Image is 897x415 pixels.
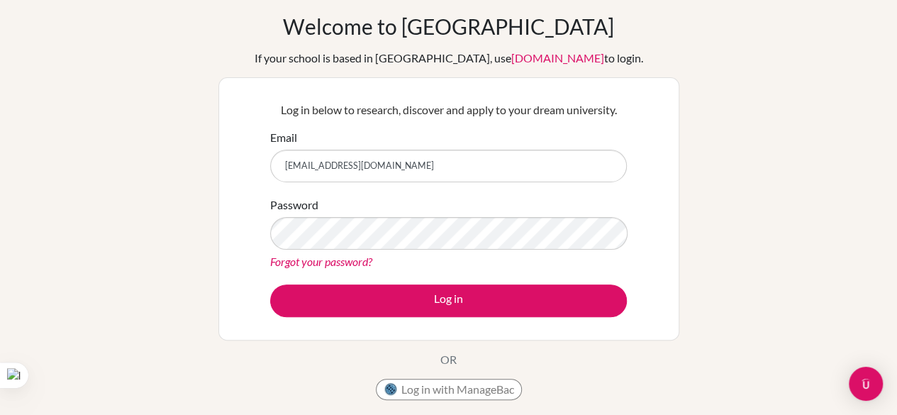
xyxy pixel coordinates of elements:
p: Log in below to research, discover and apply to your dream university. [270,101,627,118]
button: Log in with ManageBac [376,379,522,400]
label: Password [270,197,318,214]
label: Email [270,129,297,146]
button: Log in [270,284,627,317]
h1: Welcome to [GEOGRAPHIC_DATA] [283,13,614,39]
div: Open Intercom Messenger [849,367,883,401]
a: [DOMAIN_NAME] [511,51,604,65]
p: OR [440,351,457,368]
div: If your school is based in [GEOGRAPHIC_DATA], use to login. [255,50,643,67]
a: Forgot your password? [270,255,372,268]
